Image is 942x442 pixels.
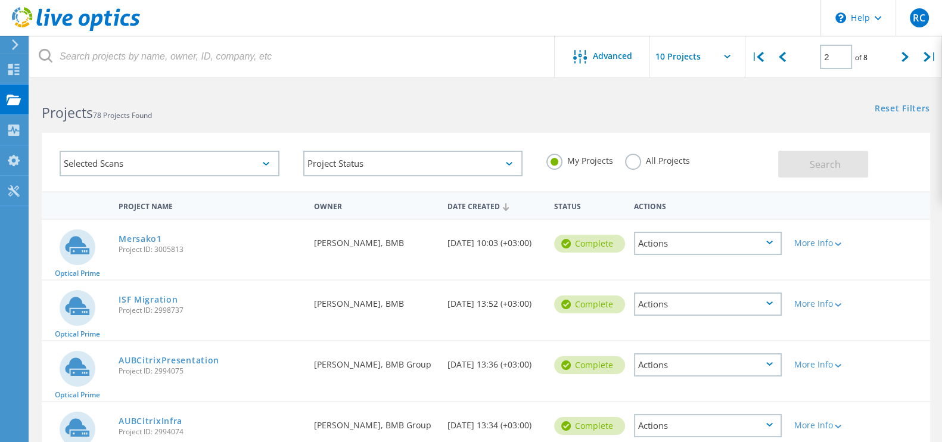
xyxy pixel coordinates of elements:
div: Status [548,194,628,216]
div: [DATE] 13:34 (+03:00) [442,402,548,441]
div: | [918,36,942,78]
a: ISF Migration [119,295,178,304]
div: Complete [554,417,625,435]
div: Actions [634,292,782,316]
span: Optical Prime [55,270,100,277]
span: of 8 [855,52,868,63]
input: Search projects by name, owner, ID, company, etc [30,36,555,77]
b: Projects [42,103,93,122]
div: More Info [794,300,853,308]
div: More Info [794,421,853,429]
svg: \n [835,13,846,23]
span: 78 Projects Found [93,110,152,120]
div: Actions [634,414,782,437]
div: Complete [554,235,625,253]
div: [DATE] 13:52 (+03:00) [442,281,548,320]
span: Project ID: 3005813 [119,246,302,253]
div: Project Name [113,194,308,216]
span: Project ID: 2994074 [119,428,302,435]
span: Optical Prime [55,331,100,338]
div: [DATE] 13:36 (+03:00) [442,341,548,381]
div: Project Status [303,151,523,176]
div: Actions [634,353,782,376]
div: [PERSON_NAME], BMB Group [308,402,442,441]
a: AUBCitrixInfra [119,417,182,425]
div: | [745,36,770,78]
a: Reset Filters [875,104,930,114]
label: My Projects [546,154,613,165]
a: AUBCitrixPresentation [119,356,219,365]
span: Project ID: 2998737 [119,307,302,314]
span: Search [810,158,841,171]
div: Owner [308,194,442,216]
div: [PERSON_NAME], BMB Group [308,341,442,381]
a: Live Optics Dashboard [12,25,140,33]
div: More Info [794,360,853,369]
div: Complete [554,295,625,313]
button: Search [778,151,868,178]
label: All Projects [625,154,690,165]
div: Complete [554,356,625,374]
div: [PERSON_NAME], BMB [308,281,442,320]
div: Actions [634,232,782,255]
a: Mersako1 [119,235,162,243]
div: [DATE] 10:03 (+03:00) [442,220,548,259]
div: Actions [628,194,788,216]
div: Date Created [442,194,548,217]
div: More Info [794,239,853,247]
span: Optical Prime [55,391,100,399]
span: Project ID: 2994075 [119,368,302,375]
div: [PERSON_NAME], BMB [308,220,442,259]
div: Selected Scans [60,151,279,176]
span: RC [913,13,925,23]
span: Advanced [593,52,632,60]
